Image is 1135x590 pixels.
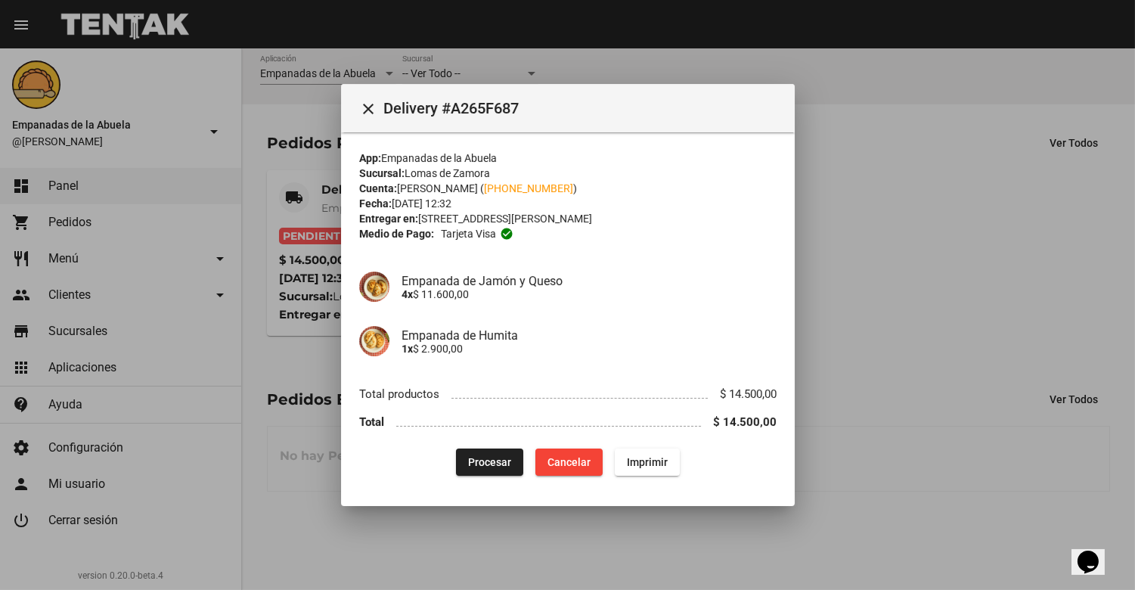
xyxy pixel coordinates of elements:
[359,380,777,408] li: Total productos $ 14.500,00
[359,326,389,356] img: 75ad1656-f1a0-4b68-b603-a72d084c9c4d.jpg
[359,226,434,241] strong: Medio de Pago:
[359,181,777,196] div: [PERSON_NAME] ( )
[499,227,513,241] mat-icon: check_circle
[359,151,777,166] div: Empanadas de la Abuela
[535,449,603,476] button: Cancelar
[359,182,397,194] strong: Cuenta:
[359,197,392,210] strong: Fecha:
[359,213,418,225] strong: Entregar en:
[615,449,680,476] button: Imprimir
[547,456,591,468] span: Cancelar
[359,166,777,181] div: Lomas de Zamora
[402,288,777,300] p: $ 11.600,00
[359,152,381,164] strong: App:
[484,182,573,194] a: [PHONE_NUMBER]
[402,274,777,288] h4: Empanada de Jamón y Queso
[402,343,777,355] p: $ 2.900,00
[627,456,668,468] span: Imprimir
[440,226,495,241] span: Tarjeta visa
[402,343,413,355] b: 1x
[359,167,405,179] strong: Sucursal:
[402,328,777,343] h4: Empanada de Humita
[383,96,783,120] span: Delivery #A265F687
[359,408,777,436] li: Total $ 14.500,00
[402,288,413,300] b: 4x
[1071,529,1120,575] iframe: chat widget
[359,101,377,119] mat-icon: Cerrar
[468,456,511,468] span: Procesar
[359,211,777,226] div: [STREET_ADDRESS][PERSON_NAME]
[359,272,389,302] img: 72c15bfb-ac41-4ae4-a4f2-82349035ab42.jpg
[456,449,523,476] button: Procesar
[359,196,777,211] div: [DATE] 12:32
[353,93,383,123] button: Cerrar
